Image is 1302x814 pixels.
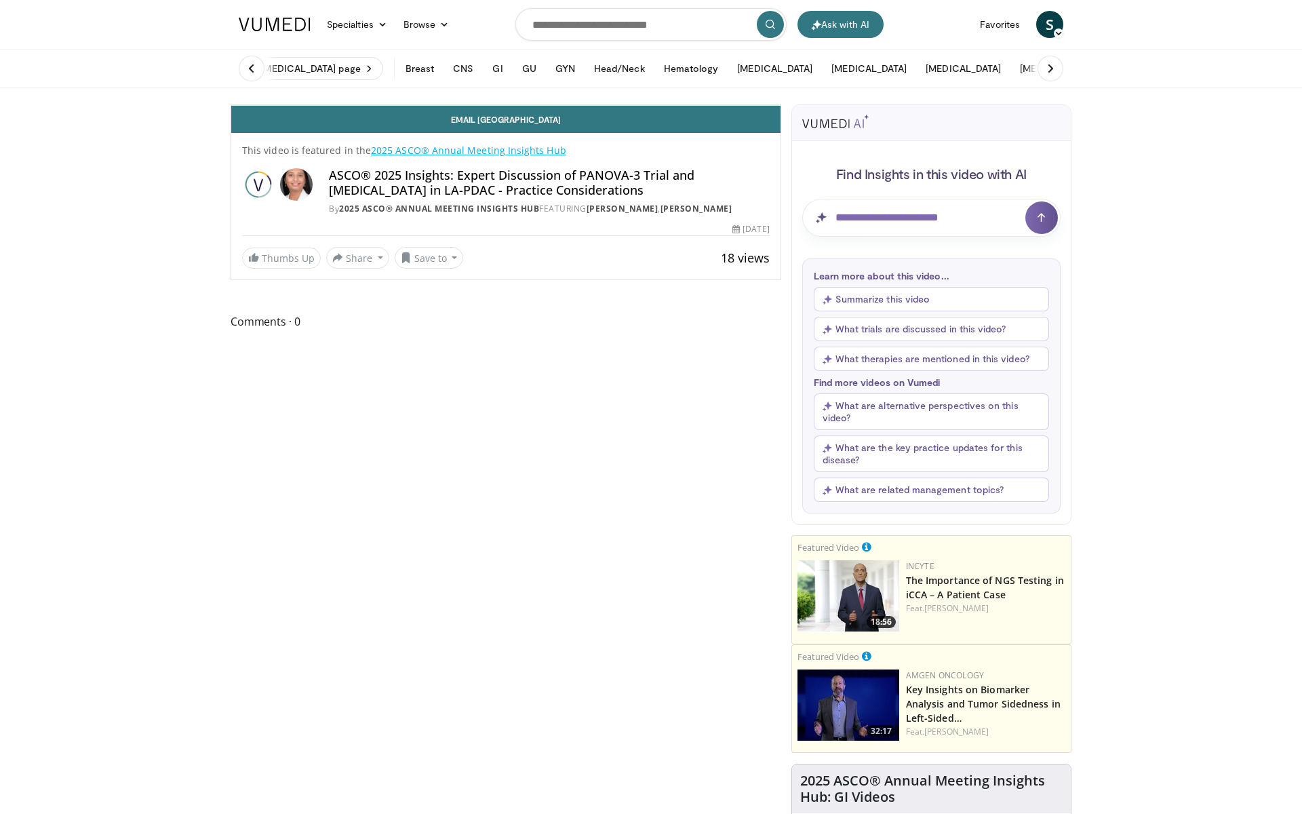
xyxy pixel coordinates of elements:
[242,144,770,157] p: This video is featured in the
[239,18,311,31] img: VuMedi Logo
[732,223,769,235] div: [DATE]
[660,203,732,214] a: [PERSON_NAME]
[814,270,1049,282] p: Learn more about this video...
[814,317,1049,341] button: What trials are discussed in this video?
[906,683,1061,724] a: Key Insights on Biomarker Analysis and Tumor Sidedness in Left-Sided…
[814,393,1049,430] button: What are alternative perspectives on this video?
[329,203,770,215] div: By FEATURING ,
[339,203,539,214] a: 2025 ASCO® Annual Meeting Insights Hub
[280,168,313,201] img: Avatar
[814,287,1049,311] button: Summarize this video
[800,773,1063,805] h4: 2025 ASCO® Annual Meeting Insights Hub: GI Videos
[906,574,1064,601] a: The Importance of NGS Testing in iCCA – A Patient Case
[906,726,1065,738] div: Feat.
[1012,55,1103,82] button: [MEDICAL_DATA]
[802,199,1061,237] input: Question for AI
[231,106,781,133] a: Email [GEOGRAPHIC_DATA]
[867,616,896,628] span: 18:56
[814,376,1049,388] p: Find more videos on Vumedi
[906,560,934,572] a: Incyte
[814,478,1049,502] button: What are related management topics?
[729,55,821,82] button: [MEDICAL_DATA]
[395,11,458,38] a: Browse
[797,670,899,741] img: 5ecd434b-3529-46b9-a096-7519503420a4.png.150x105_q85_crop-smart_upscale.jpg
[656,55,727,82] button: Hematology
[547,55,583,82] button: GYN
[797,670,899,741] a: 32:17
[445,55,481,82] button: CNS
[802,115,869,128] img: vumedi-ai-logo.svg
[797,541,859,554] small: Featured Video
[797,560,899,632] a: 18:56
[924,602,989,614] a: [PERSON_NAME]
[802,165,1061,182] h4: Find Insights in this video with AI
[972,11,1028,38] a: Favorites
[797,651,859,663] small: Featured Video
[326,247,389,269] button: Share
[397,55,442,82] button: Breast
[1036,11,1063,38] a: S
[514,55,545,82] button: GU
[814,435,1049,472] button: What are the key practice updates for this disease?
[587,203,658,214] a: [PERSON_NAME]
[918,55,1009,82] button: [MEDICAL_DATA]
[586,55,653,82] button: Head/Neck
[231,313,781,330] span: Comments 0
[924,726,989,737] a: [PERSON_NAME]
[867,725,896,737] span: 32:17
[242,168,275,201] img: 2025 ASCO® Annual Meeting Insights Hub
[721,250,770,266] span: 18 views
[319,11,395,38] a: Specialties
[797,11,884,38] button: Ask with AI
[797,560,899,632] img: 6827cc40-db74-4ebb-97c5-13e529cfd6fb.png.150x105_q85_crop-smart_upscale.png
[231,105,781,106] video-js: Video Player
[395,247,464,269] button: Save to
[231,57,383,80] a: Visit [MEDICAL_DATA] page
[371,144,566,157] a: 2025 ASCO® Annual Meeting Insights Hub
[484,55,511,82] button: GI
[242,248,321,269] a: Thumbs Up
[906,602,1065,615] div: Feat.
[823,55,915,82] button: [MEDICAL_DATA]
[515,8,787,41] input: Search topics, interventions
[906,670,984,681] a: Amgen Oncology
[329,168,770,197] h4: ASCO® 2025 Insights: Expert Discussion of PANOVA-3 Trial and [MEDICAL_DATA] in LA-PDAC - Practice...
[814,347,1049,371] button: What therapies are mentioned in this video?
